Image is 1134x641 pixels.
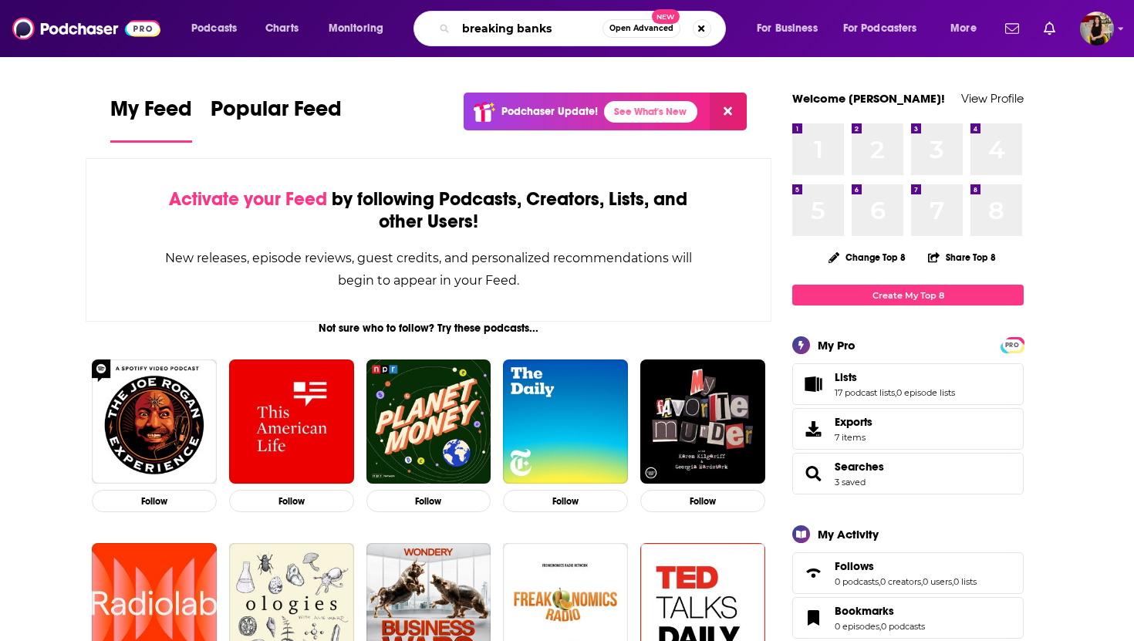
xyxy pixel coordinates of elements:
[255,16,308,41] a: Charts
[835,370,857,384] span: Lists
[940,16,996,41] button: open menu
[792,363,1024,405] span: Lists
[792,285,1024,305] a: Create My Top 8
[921,576,923,587] span: ,
[602,19,680,38] button: Open AdvancedNew
[503,359,628,484] img: The Daily
[798,607,829,629] a: Bookmarks
[366,359,491,484] img: Planet Money
[181,16,257,41] button: open menu
[798,562,829,584] a: Follows
[818,338,856,353] div: My Pro
[640,490,765,512] button: Follow
[792,453,1024,494] span: Searches
[792,408,1024,450] a: Exports
[819,248,915,267] button: Change Top 8
[604,101,697,123] a: See What's New
[879,576,880,587] span: ,
[456,16,602,41] input: Search podcasts, credits, & more...
[895,387,896,398] span: ,
[835,477,866,487] a: 3 saved
[265,18,299,39] span: Charts
[835,415,872,429] span: Exports
[746,16,837,41] button: open menu
[164,247,694,292] div: New releases, episode reviews, guest credits, and personalized recommendations will begin to appe...
[953,576,977,587] a: 0 lists
[881,621,925,632] a: 0 podcasts
[792,597,1024,639] span: Bookmarks
[757,18,818,39] span: For Business
[999,15,1025,42] a: Show notifications dropdown
[896,387,955,398] a: 0 episode lists
[169,187,327,211] span: Activate your Feed
[609,25,673,32] span: Open Advanced
[843,18,917,39] span: For Podcasters
[110,96,192,143] a: My Feed
[879,621,881,632] span: ,
[92,490,217,512] button: Follow
[211,96,342,143] a: Popular Feed
[835,370,955,384] a: Lists
[12,14,160,43] img: Podchaser - Follow, Share and Rate Podcasts
[835,604,894,618] span: Bookmarks
[92,359,217,484] img: The Joe Rogan Experience
[835,460,884,474] a: Searches
[798,418,829,440] span: Exports
[1003,339,1021,351] span: PRO
[329,18,383,39] span: Monitoring
[366,490,491,512] button: Follow
[110,96,192,131] span: My Feed
[792,91,945,106] a: Welcome [PERSON_NAME]!
[1080,12,1114,46] span: Logged in as cassey
[835,432,872,443] span: 7 items
[923,576,952,587] a: 0 users
[818,527,879,541] div: My Activity
[229,359,354,484] img: This American Life
[318,16,403,41] button: open menu
[211,96,342,131] span: Popular Feed
[640,359,765,484] img: My Favorite Murder with Karen Kilgariff and Georgia Hardstark
[880,576,921,587] a: 0 creators
[1003,339,1021,350] a: PRO
[501,105,598,118] p: Podchaser Update!
[927,242,997,272] button: Share Top 8
[835,559,874,573] span: Follows
[835,604,925,618] a: Bookmarks
[952,576,953,587] span: ,
[833,16,940,41] button: open menu
[798,373,829,395] a: Lists
[428,11,741,46] div: Search podcasts, credits, & more...
[652,9,680,24] span: New
[1080,12,1114,46] img: User Profile
[1080,12,1114,46] button: Show profile menu
[164,188,694,233] div: by following Podcasts, Creators, Lists, and other Users!
[835,576,879,587] a: 0 podcasts
[798,463,829,484] a: Searches
[191,18,237,39] span: Podcasts
[950,18,977,39] span: More
[1038,15,1061,42] a: Show notifications dropdown
[835,559,977,573] a: Follows
[792,552,1024,594] span: Follows
[961,91,1024,106] a: View Profile
[503,490,628,512] button: Follow
[229,490,354,512] button: Follow
[86,322,771,335] div: Not sure who to follow? Try these podcasts...
[835,387,895,398] a: 17 podcast lists
[835,621,879,632] a: 0 episodes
